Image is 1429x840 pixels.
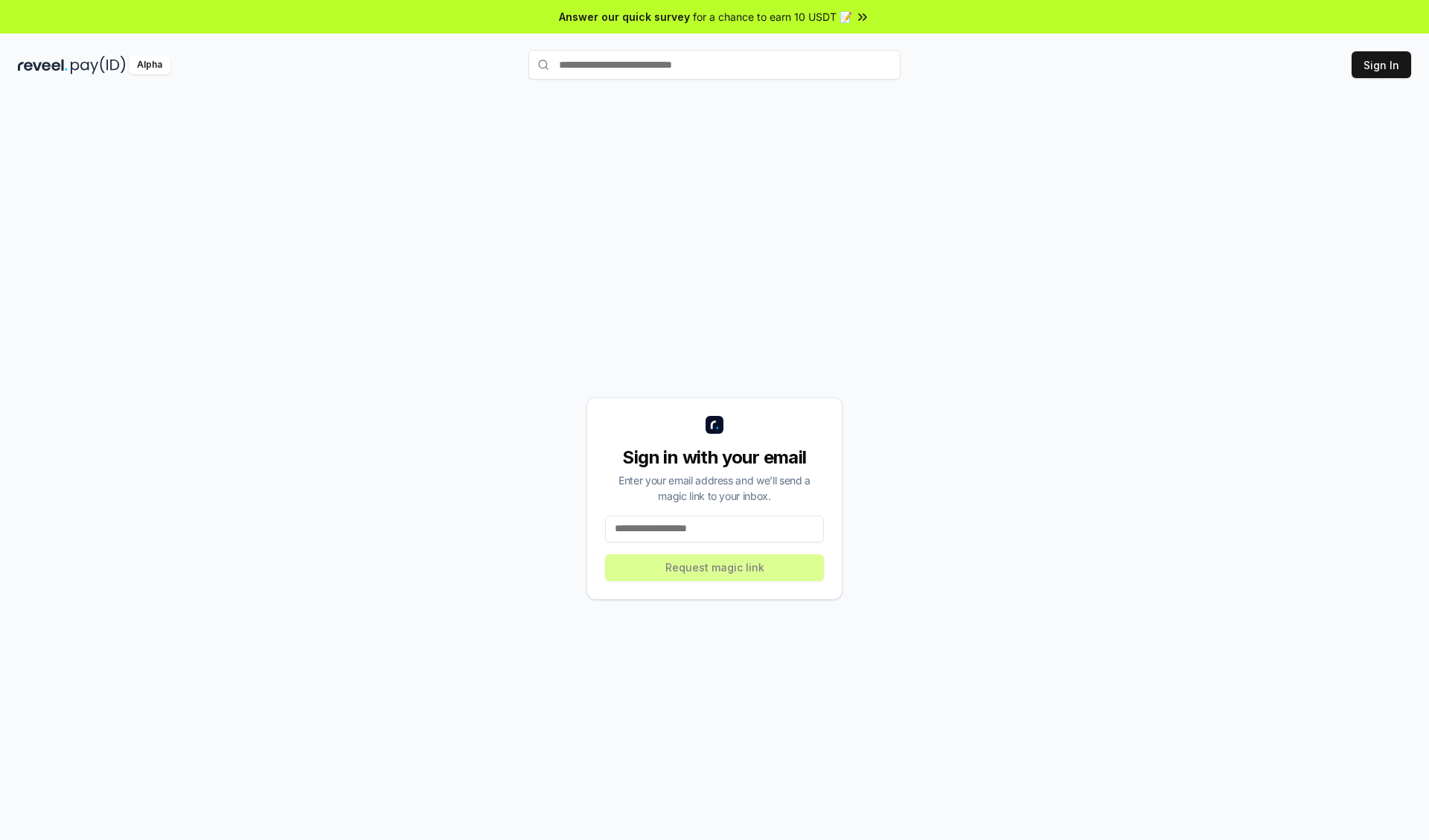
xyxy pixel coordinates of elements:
img: pay_id [71,56,126,74]
div: Enter your email address and we’ll send a magic link to your inbox. [605,472,824,504]
span: for a chance to earn 10 USDT 📝 [693,9,852,25]
button: Sign In [1352,51,1411,78]
img: reveel_dark [18,56,68,74]
div: Sign in with your email [605,446,824,469]
span: Answer our quick survey [559,9,690,25]
div: Alpha [129,56,170,74]
img: logo_small [706,416,723,434]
